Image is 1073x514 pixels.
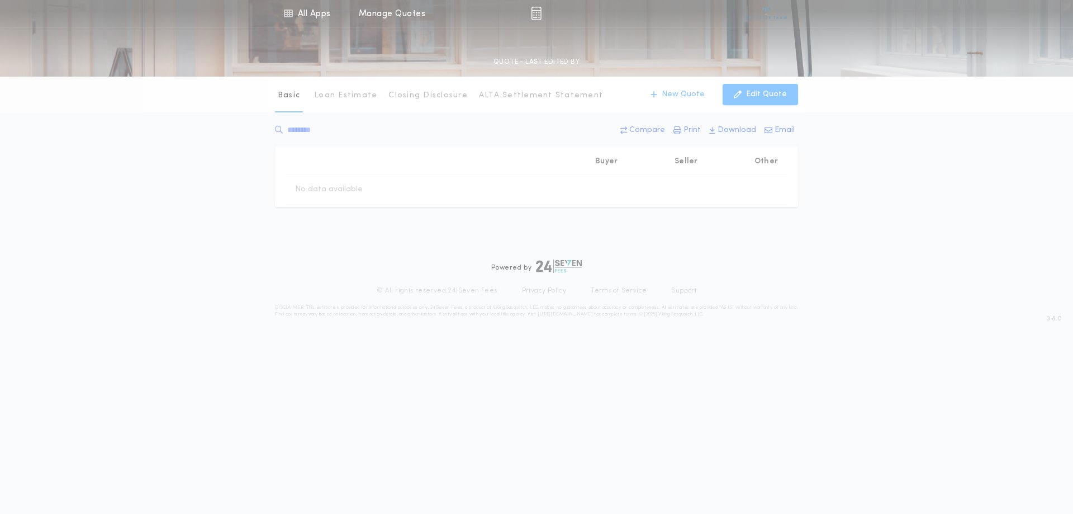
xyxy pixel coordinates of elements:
[761,120,798,140] button: Email
[491,260,582,273] div: Powered by
[493,56,580,68] p: QUOTE - LAST EDITED BY
[479,90,603,101] p: ALTA Settlement Statement
[706,120,759,140] button: Download
[617,120,668,140] button: Compare
[639,84,716,105] button: New Quote
[538,312,593,317] a: [URL][DOMAIN_NAME]
[754,156,778,167] p: Other
[723,84,798,105] button: Edit Quote
[377,286,497,295] p: © All rights reserved. 24|Seven Fees
[718,125,756,136] p: Download
[683,125,701,136] p: Print
[591,286,647,295] a: Terms of Service
[1047,314,1062,324] span: 3.8.0
[314,90,377,101] p: Loan Estimate
[388,90,468,101] p: Closing Disclosure
[522,286,567,295] a: Privacy Policy
[275,304,798,318] p: DISCLAIMER: This estimate is provided for informational purposes only. 24|Seven Fees, a product o...
[286,175,372,204] td: No data available
[670,120,704,140] button: Print
[675,156,698,167] p: Seller
[278,90,300,101] p: Basic
[671,286,696,295] a: Support
[595,156,618,167] p: Buyer
[746,89,787,100] p: Edit Quote
[746,8,787,19] img: vs-icon
[536,260,582,273] img: logo
[775,125,795,136] p: Email
[531,7,542,20] img: img
[629,125,665,136] p: Compare
[662,89,705,100] p: New Quote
